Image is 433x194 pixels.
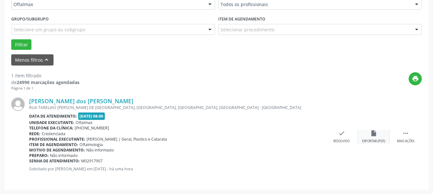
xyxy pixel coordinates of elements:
[86,147,114,153] span: Não informado
[29,131,40,136] b: Rede:
[412,75,419,82] i: print
[29,166,326,172] p: Solicitado por [PERSON_NAME] em [DATE] - há uma hora
[11,39,31,50] button: Filtrar
[75,125,109,131] span: [PHONE_NUMBER]
[11,54,54,66] button: Menos filtroskeyboard_arrow_up
[43,56,50,63] i: keyboard_arrow_up
[50,153,78,158] span: Não informado
[29,97,133,105] a: [PERSON_NAME] dos [PERSON_NAME]
[29,153,49,158] b: Preparo:
[221,1,409,8] span: Todos os profissionais
[78,113,105,120] span: [DATE] 08:00
[13,1,202,8] span: Oftalmax
[218,14,265,24] label: Item de agendamento
[11,72,79,79] div: 1 item filtrado
[11,14,49,24] label: Grupo/Subgrupo
[29,113,77,119] b: Data de atendimento:
[11,79,79,86] div: de
[29,120,74,125] b: Unidade executante:
[17,79,79,85] strong: 24990 marcações agendadas
[29,142,78,147] b: Item de agendamento:
[409,72,422,85] button: print
[11,86,79,91] div: Página 1 de 1
[79,142,103,147] span: Oftalmologia
[221,26,274,33] span: Selecionar procedimento
[29,136,85,142] b: Profissional executante:
[11,97,25,111] img: img
[42,131,65,136] span: Credenciada
[338,130,345,137] i: check
[333,139,350,144] div: Resolvido
[81,158,103,164] span: M02917907
[370,130,377,137] i: insert_drive_file
[29,158,80,164] b: Senha de atendimento:
[397,139,414,144] div: Mais ações
[76,120,92,125] span: Oftalmax
[29,105,326,110] div: RUA TABELIAO [PERSON_NAME] DE [GEOGRAPHIC_DATA], [GEOGRAPHIC_DATA], [GEOGRAPHIC_DATA], [GEOGRAPHI...
[87,136,167,142] span: [PERSON_NAME] | Geral, Plastico e Catarata
[13,26,85,33] span: Selecione um grupo ou subgrupo
[362,139,385,144] div: Exportar (PDF)
[29,147,85,153] b: Motivo de agendamento:
[402,130,409,137] i: 
[29,125,73,131] b: Telefone da clínica:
